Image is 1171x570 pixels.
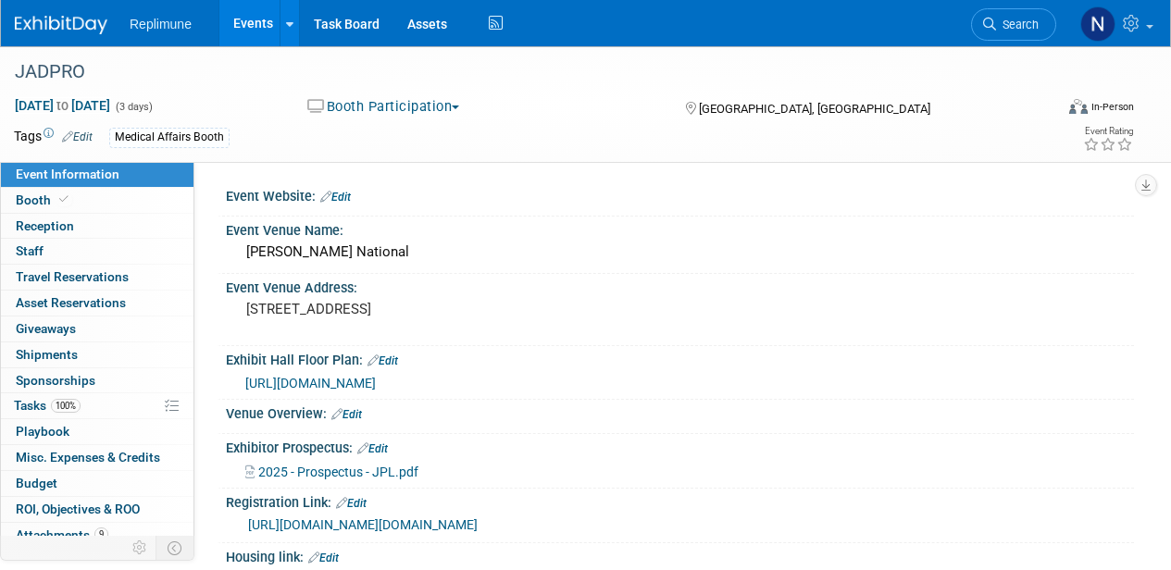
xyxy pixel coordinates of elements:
[971,8,1056,41] a: Search
[16,502,140,516] span: ROI, Objectives & ROO
[699,102,930,116] span: [GEOGRAPHIC_DATA], [GEOGRAPHIC_DATA]
[308,551,339,564] a: Edit
[226,400,1134,424] div: Venue Overview:
[240,238,1120,266] div: [PERSON_NAME] National
[16,450,160,465] span: Misc. Expenses & Credits
[16,243,44,258] span: Staff
[16,192,72,207] span: Booth
[1,188,193,213] a: Booth
[1,445,193,470] a: Misc. Expenses & Credits
[226,434,1134,458] div: Exhibitor Prospectus:
[114,101,153,113] span: (3 days)
[226,217,1134,240] div: Event Venue Name:
[1,316,193,341] a: Giveaways
[226,543,1134,567] div: Housing link:
[16,269,129,284] span: Travel Reservations
[367,354,398,367] a: Edit
[156,536,194,560] td: Toggle Event Tabs
[1,239,193,264] a: Staff
[16,373,95,388] span: Sponsorships
[245,376,376,390] a: [URL][DOMAIN_NAME]
[16,476,57,490] span: Budget
[336,497,367,510] a: Edit
[51,399,81,413] span: 100%
[248,517,478,532] a: [URL][DOMAIN_NAME][DOMAIN_NAME]
[62,130,93,143] a: Edit
[14,97,111,114] span: [DATE] [DATE]
[16,424,69,439] span: Playbook
[226,182,1134,206] div: Event Website:
[16,527,108,542] span: Attachments
[245,465,418,479] a: 2025 - Prospectus - JPL.pdf
[226,489,1134,513] div: Registration Link:
[14,127,93,148] td: Tags
[54,98,71,113] span: to
[970,96,1134,124] div: Event Format
[16,321,76,336] span: Giveaways
[94,527,108,541] span: 9
[1,497,193,522] a: ROI, Objectives & ROO
[8,56,1039,89] div: JADPRO
[1069,99,1088,114] img: Format-Inperson.png
[59,194,69,204] i: Booth reservation complete
[1,342,193,367] a: Shipments
[1,162,193,187] a: Event Information
[226,274,1134,297] div: Event Venue Address:
[124,536,156,560] td: Personalize Event Tab Strip
[1,214,193,239] a: Reception
[1080,6,1115,42] img: Nicole Schaeffner
[1,265,193,290] a: Travel Reservations
[16,167,119,181] span: Event Information
[1,419,193,444] a: Playbook
[258,465,418,479] span: 2025 - Prospectus - JPL.pdf
[331,408,362,421] a: Edit
[15,16,107,34] img: ExhibitDay
[996,18,1039,31] span: Search
[357,442,388,455] a: Edit
[1090,100,1134,114] div: In-Person
[226,346,1134,370] div: Exhibit Hall Floor Plan:
[1,291,193,316] a: Asset Reservations
[246,301,584,317] pre: [STREET_ADDRESS]
[16,218,74,233] span: Reception
[14,398,81,413] span: Tasks
[1,393,193,418] a: Tasks100%
[109,128,230,147] div: Medical Affairs Booth
[16,295,126,310] span: Asset Reservations
[320,191,351,204] a: Edit
[1,523,193,548] a: Attachments9
[301,97,467,117] button: Booth Participation
[16,347,78,362] span: Shipments
[1083,127,1133,136] div: Event Rating
[1,471,193,496] a: Budget
[130,17,192,31] span: Replimune
[1,368,193,393] a: Sponsorships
